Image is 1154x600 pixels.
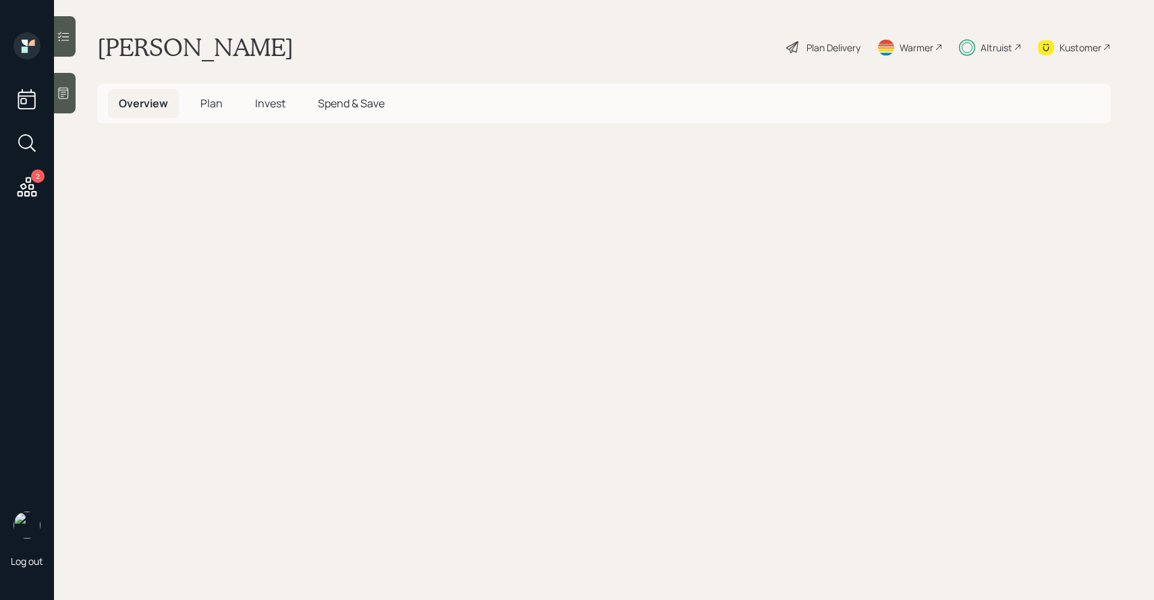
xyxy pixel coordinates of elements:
[900,40,933,55] div: Warmer
[255,96,285,111] span: Invest
[119,96,168,111] span: Overview
[318,96,385,111] span: Spend & Save
[13,512,40,539] img: sami-boghos-headshot.png
[200,96,223,111] span: Plan
[31,169,45,183] div: 2
[11,555,43,568] div: Log out
[806,40,860,55] div: Plan Delivery
[97,32,294,62] h1: [PERSON_NAME]
[981,40,1012,55] div: Altruist
[1060,40,1101,55] div: Kustomer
